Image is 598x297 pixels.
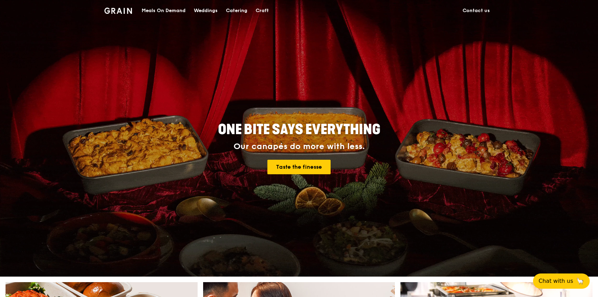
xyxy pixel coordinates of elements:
div: Weddings [194,0,218,21]
span: 🦙 [576,277,584,285]
a: Taste the finesse [267,160,331,174]
a: Contact us [458,0,494,21]
a: Craft [251,0,273,21]
a: Catering [222,0,251,21]
div: Meals On Demand [142,0,186,21]
button: Chat with us🦙 [533,273,590,289]
span: ONE BITE SAYS EVERYTHING [218,121,380,138]
div: Catering [226,0,247,21]
img: Grain [104,8,132,14]
div: Our canapés do more with less. [175,142,424,151]
span: Chat with us [539,277,573,285]
div: Craft [256,0,269,21]
a: Weddings [190,0,222,21]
